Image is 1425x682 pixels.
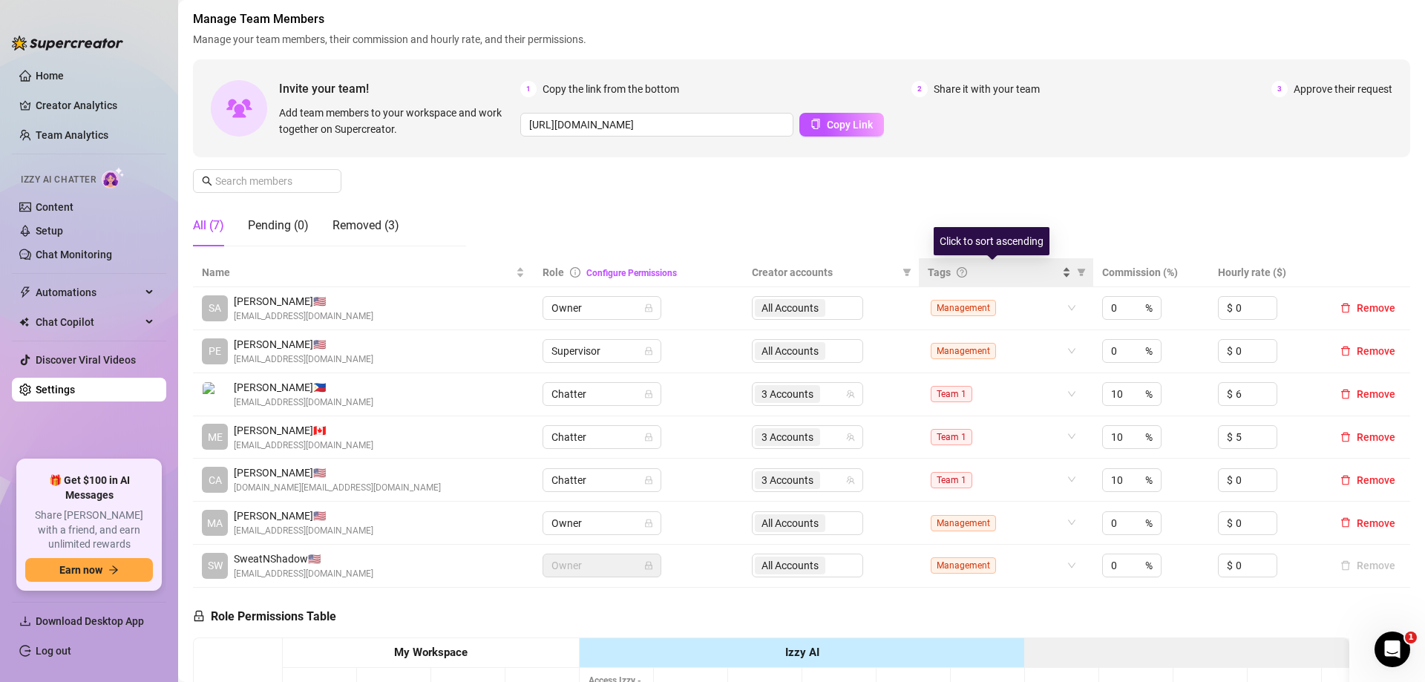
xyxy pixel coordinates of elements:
[1334,385,1401,403] button: Remove
[928,264,951,281] span: Tags
[586,268,677,278] a: Configure Permissions
[755,471,820,489] span: 3 Accounts
[1334,428,1401,446] button: Remove
[551,554,652,577] span: Owner
[846,476,855,485] span: team
[19,286,31,298] span: thunderbolt
[931,343,996,359] span: Management
[931,557,996,574] span: Management
[36,225,63,237] a: Setup
[248,217,309,235] div: Pending (0)
[761,386,813,402] span: 3 Accounts
[209,300,221,316] span: SA
[1074,261,1089,283] span: filter
[25,473,153,502] span: 🎁 Get $100 in AI Messages
[931,300,996,316] span: Management
[234,293,373,309] span: [PERSON_NAME] 🇺🇸
[1209,258,1326,287] th: Hourly rate ($)
[234,439,373,453] span: [EMAIL_ADDRESS][DOMAIN_NAME]
[59,564,102,576] span: Earn now
[902,268,911,277] span: filter
[234,336,373,353] span: [PERSON_NAME] 🇺🇸
[36,129,108,141] a: Team Analytics
[1357,345,1395,357] span: Remove
[1334,557,1401,574] button: Remove
[234,309,373,324] span: [EMAIL_ADDRESS][DOMAIN_NAME]
[234,379,373,396] span: [PERSON_NAME] 🇵🇭
[102,167,125,188] img: AI Chatter
[1077,268,1086,277] span: filter
[931,429,972,445] span: Team 1
[752,264,897,281] span: Creator accounts
[543,81,679,97] span: Copy the link from the bottom
[36,249,112,260] a: Chat Monitoring
[36,615,144,627] span: Download Desktop App
[644,390,653,399] span: lock
[279,105,514,137] span: Add team members to your workspace and work together on Supercreator.
[761,429,813,445] span: 3 Accounts
[644,476,653,485] span: lock
[36,310,141,334] span: Chat Copilot
[25,558,153,582] button: Earn nowarrow-right
[1357,302,1395,314] span: Remove
[36,70,64,82] a: Home
[21,173,96,187] span: Izzy AI Chatter
[644,519,653,528] span: lock
[644,304,653,312] span: lock
[761,472,813,488] span: 3 Accounts
[1340,475,1351,485] span: delete
[1294,81,1392,97] span: Approve their request
[332,217,399,235] div: Removed (3)
[520,81,537,97] span: 1
[12,36,123,50] img: logo-BBDzfeDw.svg
[234,422,373,439] span: [PERSON_NAME] 🇨🇦
[755,428,820,446] span: 3 Accounts
[36,201,73,213] a: Content
[234,396,373,410] span: [EMAIL_ADDRESS][DOMAIN_NAME]
[1357,517,1395,529] span: Remove
[1375,632,1410,667] iframe: Intercom live chat
[755,385,820,403] span: 3 Accounts
[234,551,373,567] span: SweatNShadow 🇺🇸
[785,646,819,659] strong: Izzy AI
[1405,632,1417,643] span: 1
[1340,303,1351,313] span: delete
[931,515,996,531] span: Management
[203,382,227,407] img: Jhon Kenneth Cornito
[193,258,534,287] th: Name
[934,227,1049,255] div: Click to sort ascending
[551,426,652,448] span: Chatter
[1340,389,1351,399] span: delete
[193,217,224,235] div: All (7)
[846,390,855,399] span: team
[1357,388,1395,400] span: Remove
[215,173,321,189] input: Search members
[207,515,223,531] span: MA
[1334,342,1401,360] button: Remove
[279,79,520,98] span: Invite your team!
[799,113,884,137] button: Copy Link
[36,94,154,117] a: Creator Analytics
[208,429,223,445] span: ME
[543,266,564,278] span: Role
[810,119,821,129] span: copy
[108,565,119,575] span: arrow-right
[193,610,205,622] span: lock
[931,386,972,402] span: Team 1
[36,281,141,304] span: Automations
[1271,81,1288,97] span: 3
[1334,514,1401,532] button: Remove
[644,347,653,355] span: lock
[209,343,221,359] span: PE
[551,512,652,534] span: Owner
[1093,258,1210,287] th: Commission (%)
[209,472,222,488] span: CA
[25,508,153,552] span: Share [PERSON_NAME] with a friend, and earn unlimited rewards
[1357,431,1395,443] span: Remove
[1340,346,1351,356] span: delete
[1334,471,1401,489] button: Remove
[1340,517,1351,528] span: delete
[900,261,914,283] span: filter
[911,81,928,97] span: 2
[551,383,652,405] span: Chatter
